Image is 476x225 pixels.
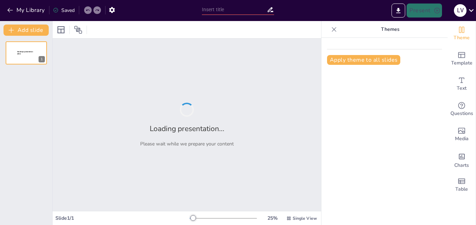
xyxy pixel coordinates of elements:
button: Present [407,4,442,18]
div: 1 [6,41,47,64]
div: Add charts and graphs [448,147,476,172]
div: Add ready made slides [448,46,476,71]
span: Media [455,135,469,143]
button: Export to PowerPoint [392,4,405,18]
span: Charts [454,162,469,169]
input: Insert title [202,5,267,15]
div: Get real-time input from your audience [448,97,476,122]
span: Table [455,185,468,193]
button: l v [454,4,467,18]
div: Slide 1 / 1 [55,215,190,221]
div: Layout [55,24,67,35]
div: l v [454,4,467,17]
div: 1 [39,56,45,62]
h2: Loading presentation... [150,124,224,134]
button: My Library [5,5,48,16]
button: Apply theme to all slides [327,55,400,65]
span: Single View [293,216,317,221]
div: Saved [53,7,75,14]
div: 25 % [264,215,281,221]
span: Position [74,26,82,34]
div: Add text boxes [448,71,476,97]
span: Template [451,59,472,67]
span: Theme [454,34,470,42]
p: Themes [340,21,441,38]
div: Add a table [448,172,476,198]
button: Add slide [4,25,49,36]
div: Change the overall theme [448,21,476,46]
p: Please wait while we prepare your content [140,141,234,147]
span: Text [457,84,467,92]
span: Sendsteps presentation editor [17,51,33,55]
div: Add images, graphics, shapes or video [448,122,476,147]
span: Questions [450,110,473,117]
